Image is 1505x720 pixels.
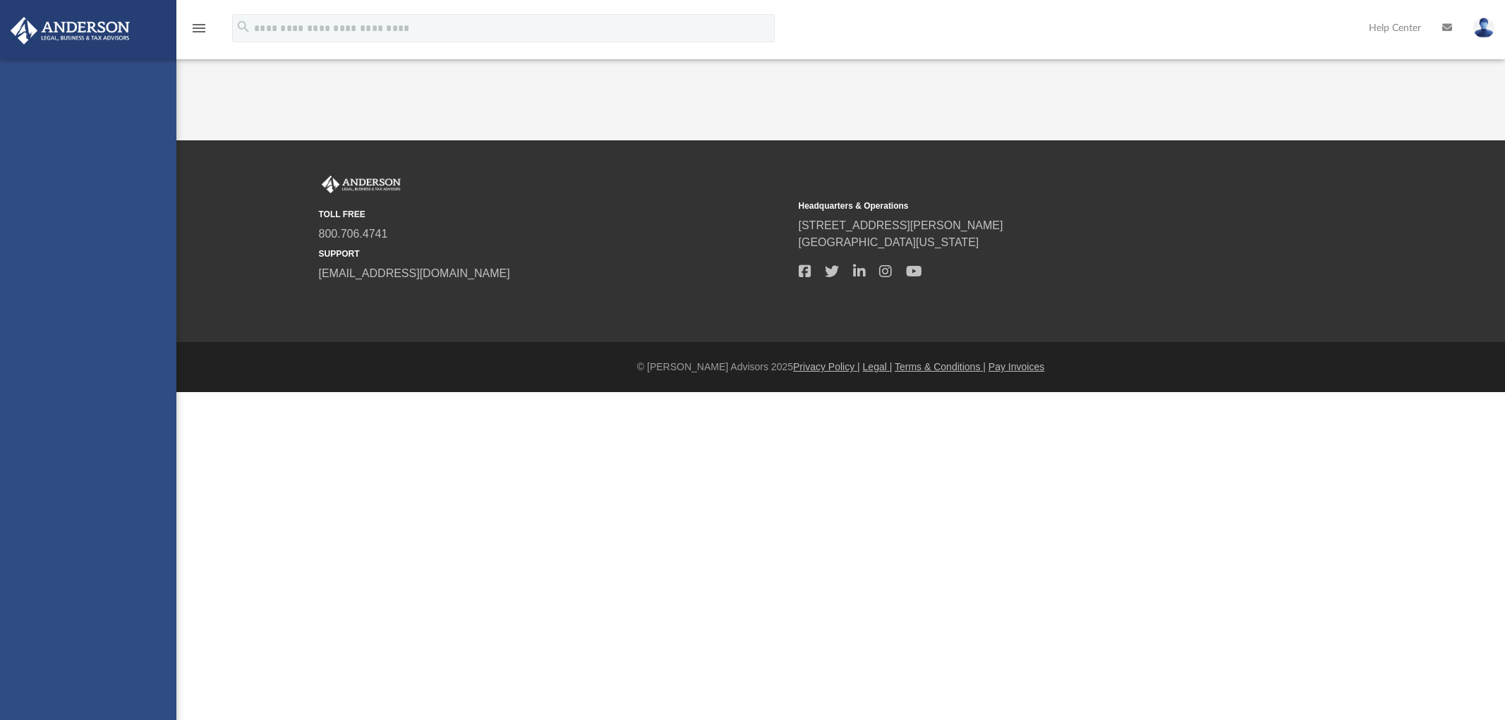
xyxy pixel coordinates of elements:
small: Headquarters & Operations [799,200,1269,212]
a: [STREET_ADDRESS][PERSON_NAME] [799,219,1003,231]
a: Legal | [863,361,893,372]
a: menu [191,27,207,37]
div: © [PERSON_NAME] Advisors 2025 [176,360,1505,374]
a: Terms & Conditions | [895,361,986,372]
a: Pay Invoices [989,361,1044,372]
i: search [236,19,251,35]
a: [GEOGRAPHIC_DATA][US_STATE] [799,236,979,248]
small: SUPPORT [319,248,789,260]
img: Anderson Advisors Platinum Portal [319,176,404,194]
small: TOLL FREE [319,208,789,221]
img: User Pic [1473,18,1494,38]
a: Privacy Policy | [793,361,860,372]
img: Anderson Advisors Platinum Portal [6,17,134,44]
a: [EMAIL_ADDRESS][DOMAIN_NAME] [319,267,510,279]
i: menu [191,20,207,37]
a: 800.706.4741 [319,228,388,240]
